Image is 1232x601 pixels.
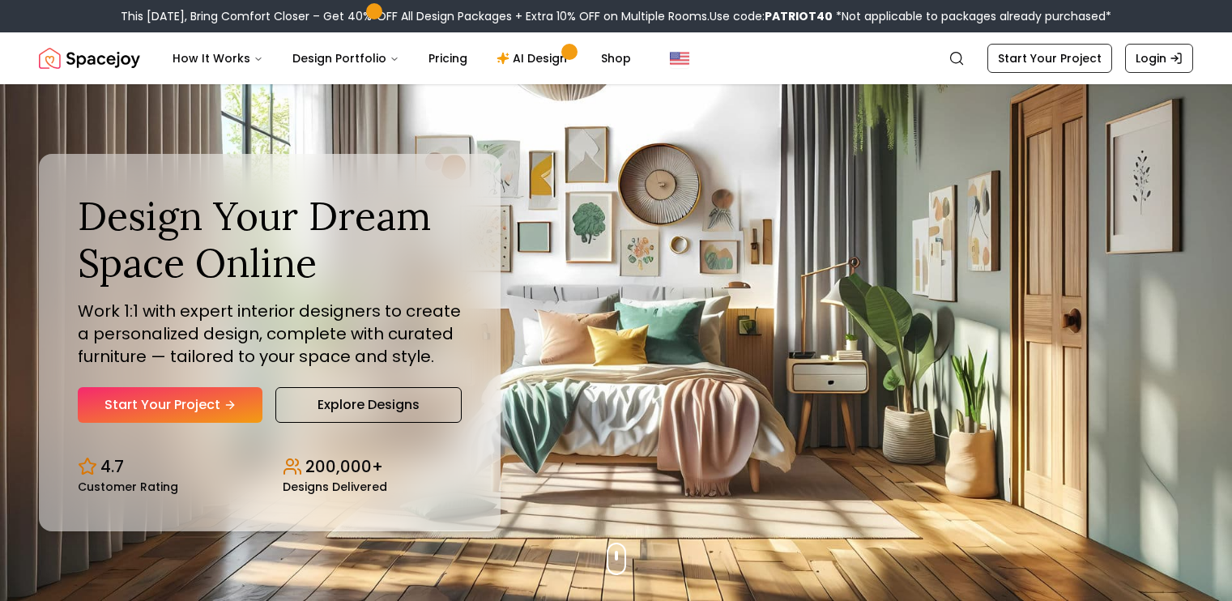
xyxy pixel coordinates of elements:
[78,481,178,492] small: Customer Rating
[121,8,1111,24] div: This [DATE], Bring Comfort Closer – Get 40% OFF All Design Packages + Extra 10% OFF on Multiple R...
[765,8,833,24] b: PATRIOT40
[39,42,140,75] img: Spacejoy Logo
[987,44,1112,73] a: Start Your Project
[283,481,387,492] small: Designs Delivered
[484,42,585,75] a: AI Design
[39,42,140,75] a: Spacejoy
[710,8,833,24] span: Use code:
[670,49,689,68] img: United States
[1125,44,1193,73] a: Login
[78,300,462,368] p: Work 1:1 with expert interior designers to create a personalized design, complete with curated fu...
[279,42,412,75] button: Design Portfolio
[78,193,462,286] h1: Design Your Dream Space Online
[39,32,1193,84] nav: Global
[305,455,383,478] p: 200,000+
[78,442,462,492] div: Design stats
[160,42,276,75] button: How It Works
[588,42,644,75] a: Shop
[833,8,1111,24] span: *Not applicable to packages already purchased*
[416,42,480,75] a: Pricing
[275,387,462,423] a: Explore Designs
[100,455,124,478] p: 4.7
[160,42,644,75] nav: Main
[78,387,262,423] a: Start Your Project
